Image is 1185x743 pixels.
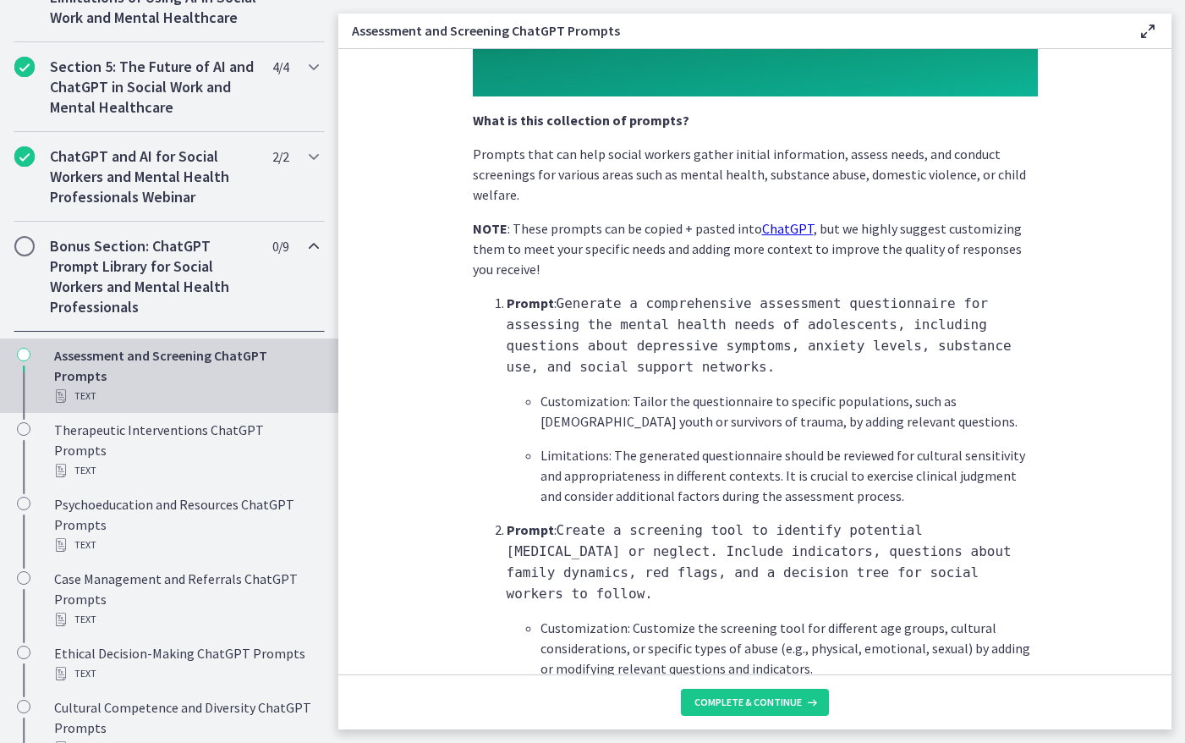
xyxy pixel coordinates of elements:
div: Assessment and Screening ChatGPT Prompts [54,345,318,406]
span: Complete & continue [694,696,802,709]
code: Generate a comprehensive assessment questionnaire for assessing the mental health needs of adoles... [507,295,1012,375]
strong: What is this collection of prompts? [473,112,689,129]
p: : These prompts can be copied + pasted into , but we highly suggest customizing them to meet your... [473,218,1038,279]
strong: NOTE [473,220,507,237]
h2: ChatGPT and AI for Social Workers and Mental Health Professionals Webinar [50,146,256,207]
i: Completed [14,146,35,167]
h2: Section 5: The Future of AI and ChatGPT in Social Work and Mental Healthcare [50,57,256,118]
p: Prompts that can help social workers gather initial information, assess needs, and conduct screen... [473,144,1038,205]
p: Customization: Tailor the questionnaire to specific populations, such as [DEMOGRAPHIC_DATA] youth... [540,391,1038,432]
a: ChatGPT [762,220,814,237]
div: Text [54,609,318,630]
p: : [507,520,1038,604]
code: Create a screening tool to identify potential [MEDICAL_DATA] or neglect. Include indicators, ques... [507,522,1012,602]
div: Text [54,663,318,684]
h2: Bonus Section: ChatGPT Prompt Library for Social Workers and Mental Health Professionals [50,236,256,317]
span: 0 / 9 [272,236,288,256]
div: Text [54,535,318,555]
div: Psychoeducation and Resources ChatGPT Prompts [54,494,318,555]
span: 4 / 4 [272,57,288,77]
div: Ethical Decision-Making ChatGPT Prompts [54,643,318,684]
h3: Assessment and Screening ChatGPT Prompts [352,20,1111,41]
div: Text [54,386,318,406]
p: Customization: Customize the screening tool for different age groups, cultural considerations, or... [540,618,1038,679]
strong: Prompt [507,294,554,311]
p: : [507,293,1038,377]
span: 2 / 2 [272,146,288,167]
button: Complete & continue [681,689,829,716]
div: Therapeutic Interventions ChatGPT Prompts [54,420,318,481]
div: Case Management and Referrals ChatGPT Prompts [54,569,318,630]
i: Completed [14,57,35,77]
strong: Prompt [507,521,554,538]
p: Limitations: The generated questionnaire should be reviewed for cultural sensitivity and appropri... [540,445,1038,506]
div: Text [54,460,318,481]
